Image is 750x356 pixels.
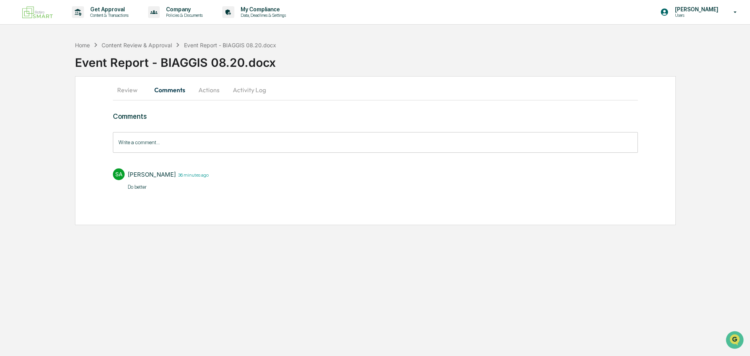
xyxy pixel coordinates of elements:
a: 🔎Data Lookup [5,110,52,124]
h3: Comments [113,112,638,120]
p: Data, Deadlines & Settings [234,13,290,18]
button: Start new chat [133,62,142,72]
img: 1746055101610-c473b297-6a78-478c-a979-82029cc54cd1 [8,60,22,74]
a: 🖐️Preclearance [5,95,54,109]
span: Preclearance [16,98,50,106]
iframe: Open customer support [725,330,746,351]
span: Data Lookup [16,113,49,121]
div: Start new chat [27,60,128,68]
div: Event Report - BIAGGIS 08.20.docx [184,42,276,48]
div: 🖐️ [8,99,14,106]
div: 🗄️ [57,99,63,106]
p: Content & Transactions [84,13,132,18]
div: 🔎 [8,114,14,120]
p: Get Approval [84,6,132,13]
p: Do better​ [128,183,209,191]
span: Attestations [64,98,97,106]
p: Company [160,6,207,13]
time: Friday, September 12, 2025 at 10:23:37 AM CDT [176,171,209,178]
p: Users [669,13,722,18]
span: Pylon [78,132,95,138]
div: Event Report - BIAGGIS 08.20.docx [75,49,750,70]
button: Review [113,81,148,99]
a: 🗄️Attestations [54,95,100,109]
p: Policies & Documents [160,13,207,18]
div: [PERSON_NAME] [128,171,176,178]
button: Actions [191,81,227,99]
div: We're available if you need us! [27,68,99,74]
div: Home [75,42,90,48]
div: secondary tabs example [113,81,638,99]
div: Content Review & Approval [102,42,172,48]
button: Activity Log [227,81,272,99]
p: My Compliance [234,6,290,13]
a: Powered byPylon [55,132,95,138]
p: [PERSON_NAME] [669,6,722,13]
p: How can we help? [8,16,142,29]
img: logo [19,3,56,21]
div: SA [113,168,125,180]
button: Comments [148,81,191,99]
